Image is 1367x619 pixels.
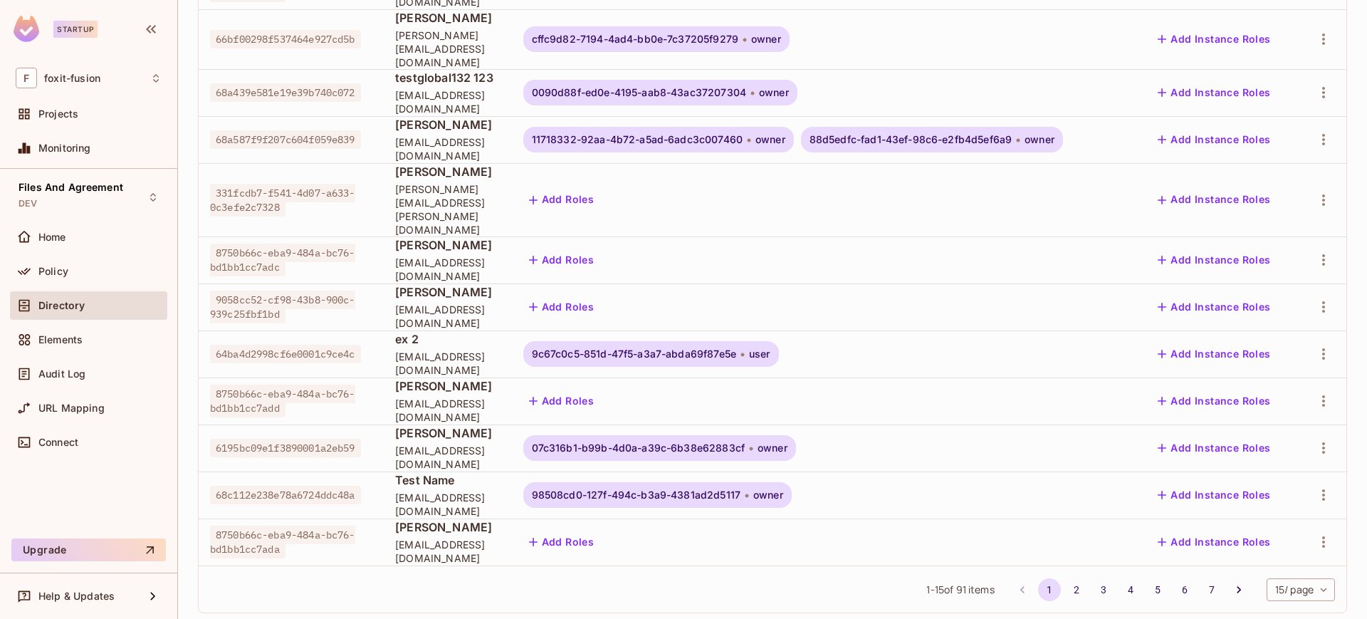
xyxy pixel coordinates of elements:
span: [PERSON_NAME][EMAIL_ADDRESS][DOMAIN_NAME] [395,28,500,69]
span: 68c112e238e78a6724ddc48a [210,486,361,504]
span: Policy [38,266,68,277]
button: Add Roles [523,531,600,553]
span: Home [38,232,66,243]
button: Go to page 7 [1200,578,1223,601]
span: [EMAIL_ADDRESS][DOMAIN_NAME] [395,88,500,115]
span: 0090d88f-ed0e-4195-aab8-43ac37207304 [532,87,746,98]
span: owner [1025,134,1054,145]
button: Add Instance Roles [1152,81,1276,104]
span: Elements [38,334,83,345]
span: Connect [38,437,78,448]
span: DEV [19,198,37,209]
span: Audit Log [38,368,85,380]
span: [PERSON_NAME][EMAIL_ADDRESS][PERSON_NAME][DOMAIN_NAME] [395,182,500,236]
button: Add Instance Roles [1152,437,1276,459]
button: Add Instance Roles [1152,249,1276,271]
button: Add Instance Roles [1152,390,1276,412]
span: [EMAIL_ADDRESS][DOMAIN_NAME] [395,135,500,162]
span: 9058cc52-cf98-43b8-900c-939c25fbf1bd [210,291,355,323]
span: Projects [38,108,78,120]
span: 6195bc09e1f3890001a2eb59 [210,439,361,457]
button: Go to page 5 [1146,578,1169,601]
button: Add Roles [523,249,600,271]
span: 8750b66c-eba9-484a-bc76-bd1bb1cc7add [210,385,355,417]
span: Directory [38,300,85,311]
button: Add Roles [523,189,600,212]
span: owner [753,489,783,501]
span: owner [759,87,789,98]
span: owner [751,33,781,45]
span: owner [758,442,787,454]
span: 8750b66c-eba9-484a-bc76-bd1bb1cc7ada [210,526,355,558]
span: [PERSON_NAME] [395,519,500,535]
span: 8750b66c-eba9-484a-bc76-bd1bb1cc7adc [210,244,355,276]
span: 98508cd0-127f-494c-b3a9-4381ad2d5117 [532,489,740,501]
span: F [16,68,37,88]
button: Go to page 4 [1119,578,1142,601]
span: 9c67c0c5-851d-47f5-a3a7-abda69f87e5e [532,348,736,360]
button: Go to next page [1227,578,1250,601]
span: 1 - 15 of 91 items [926,582,994,598]
span: [PERSON_NAME] [395,425,500,441]
span: 07c316b1-b99b-4d0a-a39c-6b38e62883cf [532,442,745,454]
span: [EMAIL_ADDRESS][DOMAIN_NAME] [395,538,500,565]
span: 88d5edfc-fad1-43ef-98c6-e2fb4d5ef6a9 [810,134,1012,145]
span: [PERSON_NAME] [395,378,500,394]
span: cffc9d82-7194-4ad4-bb0e-7c37205f9279 [532,33,738,45]
button: Add Instance Roles [1152,189,1276,212]
span: Workspace: foxit-fusion [44,73,100,84]
button: Add Instance Roles [1152,484,1276,506]
span: [EMAIL_ADDRESS][DOMAIN_NAME] [395,350,500,377]
button: Go to page 6 [1173,578,1196,601]
button: page 1 [1038,578,1061,601]
span: 66bf00298f537464e927cd5b [210,30,361,48]
button: Go to page 3 [1092,578,1115,601]
span: testglobal132 123 [395,70,500,85]
button: Add Instance Roles [1152,28,1276,51]
span: ex 2 [395,331,500,347]
span: Test Name [395,472,500,488]
span: URL Mapping [38,402,105,414]
span: 331fcdb7-f541-4d07-a633-0c3efe2c7328 [210,184,355,217]
img: SReyMgAAAABJRU5ErkJggg== [14,16,39,42]
button: Add Instance Roles [1152,343,1276,365]
span: owner [755,134,785,145]
span: [EMAIL_ADDRESS][DOMAIN_NAME] [395,256,500,283]
span: 68a587f9f207c604f059e839 [210,130,361,149]
span: user [749,348,770,360]
span: [PERSON_NAME] [395,117,500,132]
span: [PERSON_NAME] [395,284,500,300]
nav: pagination navigation [1009,578,1252,601]
span: [EMAIL_ADDRESS][DOMAIN_NAME] [395,397,500,424]
button: Add Roles [523,296,600,318]
span: Help & Updates [38,591,115,602]
button: Go to page 2 [1065,578,1088,601]
span: [PERSON_NAME] [395,164,500,180]
span: [EMAIL_ADDRESS][DOMAIN_NAME] [395,303,500,330]
button: Add Roles [523,390,600,412]
div: 15 / page [1267,578,1335,601]
button: Add Instance Roles [1152,531,1276,553]
button: Add Instance Roles [1152,296,1276,318]
span: 68a439e581e19e39b740c072 [210,83,361,102]
span: [EMAIL_ADDRESS][DOMAIN_NAME] [395,491,500,518]
button: Upgrade [11,539,166,561]
span: [PERSON_NAME] [395,237,500,253]
span: [PERSON_NAME] [395,10,500,26]
span: 64ba4d2998cf6e0001c9ce4c [210,345,361,363]
span: 11718332-92aa-4b72-a5ad-6adc3c007460 [532,134,743,145]
span: Files And Agreement [19,182,123,193]
div: Startup [53,21,98,38]
span: Monitoring [38,142,91,154]
span: [EMAIL_ADDRESS][DOMAIN_NAME] [395,444,500,471]
button: Add Instance Roles [1152,128,1276,151]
